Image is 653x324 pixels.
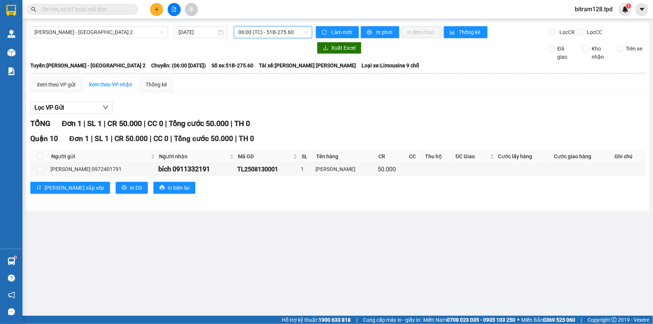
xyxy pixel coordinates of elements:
span: printer [367,30,373,36]
img: warehouse-icon [7,257,15,265]
span: | [235,134,237,143]
span: Miền Bắc [521,316,575,324]
span: Người gửi [51,152,149,161]
span: Xuất Excel [331,44,356,52]
img: logo-vxr [6,5,16,16]
div: Thống kê [146,80,167,89]
strong: 1900 633 818 [318,317,351,323]
span: | [104,119,106,128]
strong: 0369 525 060 [543,317,575,323]
span: bitram128.tpd [569,4,619,14]
button: caret-down [635,3,649,16]
button: file-add [168,3,181,16]
span: CR 50.000 [107,119,142,128]
input: 13/08/2025 [178,28,217,36]
span: SL 1 [87,119,102,128]
span: Miền Nam [423,316,515,324]
span: | [111,134,113,143]
span: sort-ascending [36,185,42,191]
th: Ghi chú [613,150,645,163]
span: Người nhận [159,152,229,161]
th: Tên hàng [314,150,376,163]
span: ĐC Giao [456,152,489,161]
span: notification [8,291,15,299]
span: TH 0 [234,119,250,128]
div: [PERSON_NAME] 0972401791 [51,165,156,173]
span: Đơn 1 [62,119,82,128]
th: Cước lấy hàng [497,150,552,163]
div: 50.000 [378,165,406,174]
span: Thống kê [459,28,482,36]
span: Cung cấp máy in - giấy in: [363,316,421,324]
button: sort-ascending[PERSON_NAME] sắp xếp [30,182,110,194]
span: | [170,134,172,143]
button: printerIn biên lai [153,182,195,194]
span: aim [189,7,194,12]
div: 1 [301,165,313,173]
button: printerIn DS [116,182,148,194]
span: TH 0 [239,134,254,143]
th: SL [300,150,314,163]
span: question-circle [8,275,15,282]
span: plus [154,7,159,12]
input: Tìm tên, số ĐT hoặc mã đơn [41,5,129,13]
span: Mã GD [238,152,292,161]
img: warehouse-icon [7,49,15,56]
span: caret-down [639,6,646,13]
span: message [8,308,15,315]
span: [PERSON_NAME] sắp xếp [45,184,104,192]
span: | [144,119,146,128]
span: Tài xế: [PERSON_NAME] [PERSON_NAME] [259,61,356,70]
th: CR [377,150,408,163]
span: Làm mới [331,28,353,36]
span: bar-chart [450,30,456,36]
span: CC 0 [147,119,163,128]
img: icon-new-feature [622,6,629,13]
span: search [31,7,36,12]
span: In DS [130,184,142,192]
td: TL2508130001 [236,163,299,176]
span: Tổng cước 50.000 [174,134,233,143]
div: Xem theo VP gửi [37,80,75,89]
span: printer [122,185,127,191]
span: | [165,119,167,128]
span: In biên lai [168,184,189,192]
span: CR 50.000 [115,134,148,143]
span: Đã giao [555,45,577,61]
span: Kho nhận [589,45,611,61]
span: | [231,119,232,128]
span: sync [322,30,328,36]
button: Lọc VP Gửi [30,102,113,114]
span: copyright [611,317,617,323]
button: plus [150,3,163,16]
span: Lọc VP Gửi [34,103,64,112]
span: ⚪️ [517,318,519,321]
span: Số xe: 51B-275.60 [211,61,253,70]
span: | [356,316,357,324]
span: Loại xe: Limousine 9 chỗ [361,61,419,70]
button: downloadXuất Excel [317,42,361,54]
span: 1 [627,3,630,9]
span: down [103,104,109,110]
b: Tuyến: [PERSON_NAME] - [GEOGRAPHIC_DATA] 2 [30,62,146,68]
span: SL 1 [95,134,109,143]
button: syncLàm mới [316,26,359,38]
th: Thu hộ [423,150,454,163]
span: download [323,45,328,51]
th: CC [408,150,423,163]
span: Tổng cước 50.000 [169,119,229,128]
button: printerIn phơi [361,26,399,38]
img: warehouse-icon [7,30,15,38]
button: aim [185,3,198,16]
span: file-add [171,7,177,12]
span: Quận 10 [30,134,58,143]
span: | [150,134,152,143]
span: Hỗ trợ kỹ thuật: [282,316,351,324]
span: | [91,134,93,143]
div: bích 0911332191 [158,164,235,174]
span: | [581,316,582,324]
button: bar-chartThống kê [444,26,488,38]
button: In đơn chọn [401,26,442,38]
span: TỔNG [30,119,51,128]
span: Trên xe [623,45,646,53]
